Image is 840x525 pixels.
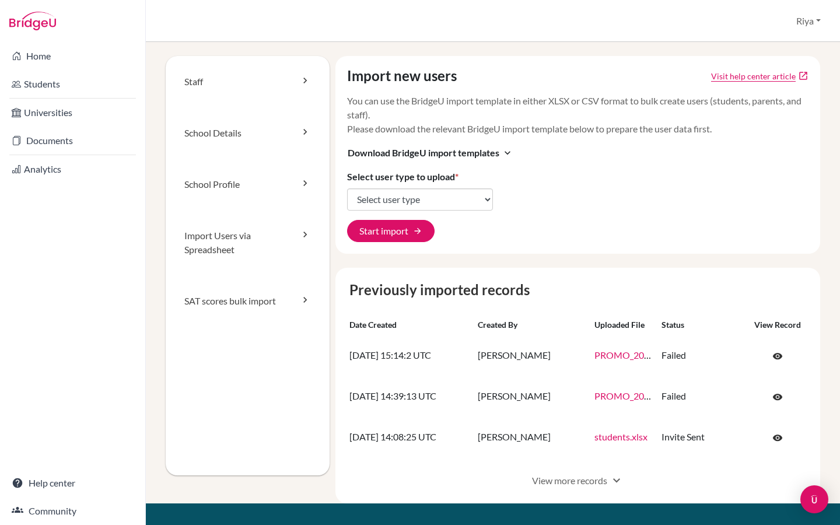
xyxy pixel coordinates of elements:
[520,470,636,492] button: View more recordsexpand_more
[345,279,811,300] caption: Previously imported records
[772,433,783,443] span: visibility
[798,71,808,81] a: open_in_new
[2,499,143,523] a: Community
[760,426,795,449] a: Click to open the record on its current state
[502,147,513,159] i: expand_more
[166,107,330,159] a: School Details
[594,390,723,401] a: PROMO_2027_-_Sheet1__1_.csv
[473,417,590,458] td: [PERSON_NAME]
[2,157,143,181] a: Analytics
[657,335,744,376] td: Failed
[413,226,422,236] span: arrow_forward
[744,314,811,335] th: View record
[2,72,143,96] a: Students
[594,431,647,442] a: students.xlsx
[166,159,330,210] a: School Profile
[594,349,672,360] a: PROMO_2027.xlsx
[347,145,514,160] button: Download BridgeU import templatesexpand_more
[473,314,590,335] th: Created by
[2,129,143,152] a: Documents
[590,314,657,335] th: Uploaded file
[347,170,459,184] label: Select user type to upload
[2,44,143,68] a: Home
[2,471,143,495] a: Help center
[166,275,330,327] a: SAT scores bulk import
[791,10,826,32] button: Riya
[772,392,783,402] span: visibility
[711,70,796,82] a: Click to open Tracking student registration article in a new tab
[345,376,473,417] td: [DATE] 14:39:13 UTC
[166,210,330,275] a: Import Users via Spreadsheet
[772,351,783,362] span: visibility
[345,314,473,335] th: Date created
[166,56,330,107] a: Staff
[347,68,457,85] h4: Import new users
[610,474,624,488] span: expand_more
[760,386,795,408] a: Click to open the record on its current state
[2,101,143,124] a: Universities
[9,12,56,30] img: Bridge-U
[345,417,473,458] td: [DATE] 14:08:25 UTC
[657,376,744,417] td: Failed
[657,417,744,458] td: Invite Sent
[473,335,590,376] td: [PERSON_NAME]
[657,314,744,335] th: Status
[760,345,795,367] a: Click to open the record on its current state
[348,146,499,160] span: Download BridgeU import templates
[347,94,809,136] p: You can use the BridgeU import template in either XLSX or CSV format to bulk create users (studen...
[347,220,435,242] button: Start import
[473,376,590,417] td: [PERSON_NAME]
[800,485,828,513] div: Open Intercom Messenger
[345,335,473,376] td: [DATE] 15:14:2 UTC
